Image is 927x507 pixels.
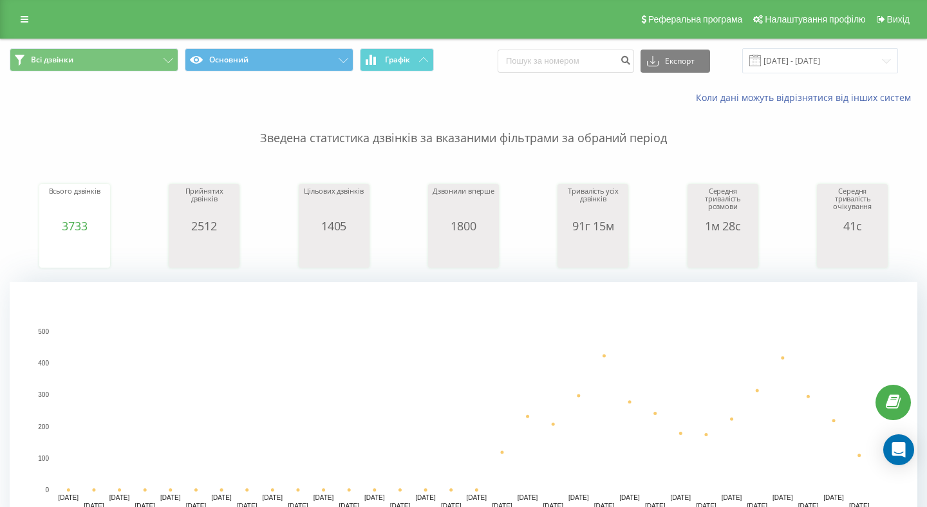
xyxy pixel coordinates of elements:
[641,50,710,73] button: Експорт
[431,232,496,271] svg: A chart.
[314,494,334,501] text: [DATE]
[38,455,49,462] text: 100
[211,494,232,501] text: [DATE]
[561,219,625,232] div: 91г 15м
[765,14,865,24] span: Налаштування профілю
[160,494,181,501] text: [DATE]
[823,494,844,501] text: [DATE]
[42,232,107,271] svg: A chart.
[45,486,49,493] text: 0
[185,48,353,71] button: Основний
[691,232,755,271] svg: A chart.
[38,392,49,399] text: 300
[364,494,385,501] text: [DATE]
[518,494,538,501] text: [DATE]
[498,50,634,73] input: Пошук за номером
[691,187,755,219] div: Середня тривалість розмови
[263,494,283,501] text: [DATE]
[887,14,910,24] span: Вихід
[172,232,236,271] svg: A chart.
[561,187,625,219] div: Тривалість усіх дзвінків
[59,494,79,501] text: [DATE]
[467,494,487,501] text: [DATE]
[696,91,917,104] a: Коли дані можуть відрізнятися вiд інших систем
[772,494,793,501] text: [DATE]
[302,232,366,271] svg: A chart.
[431,187,496,219] div: Дзвонили вперше
[561,232,625,271] svg: A chart.
[302,219,366,232] div: 1405
[38,360,49,367] text: 400
[820,187,885,219] div: Середня тривалість очікування
[10,48,178,71] button: Всі дзвінки
[38,328,49,335] text: 500
[431,219,496,232] div: 1800
[722,494,742,501] text: [DATE]
[42,187,107,219] div: Всього дзвінків
[31,55,73,65] span: Всі дзвінки
[302,187,366,219] div: Цільових дзвінків
[385,55,410,64] span: Графік
[671,494,691,501] text: [DATE]
[883,434,914,465] div: Open Intercom Messenger
[619,494,640,501] text: [DATE]
[109,494,130,501] text: [DATE]
[691,219,755,232] div: 1м 28с
[10,104,917,147] p: Зведена статистика дзвінків за вказаними фільтрами за обраний період
[648,14,743,24] span: Реферальна програма
[172,219,236,232] div: 2512
[568,494,589,501] text: [DATE]
[415,494,436,501] text: [DATE]
[820,232,885,271] svg: A chart.
[820,219,885,232] div: 41с
[360,48,434,71] button: Графік
[42,219,107,232] div: 3733
[172,187,236,219] div: Прийнятих дзвінків
[38,423,49,430] text: 200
